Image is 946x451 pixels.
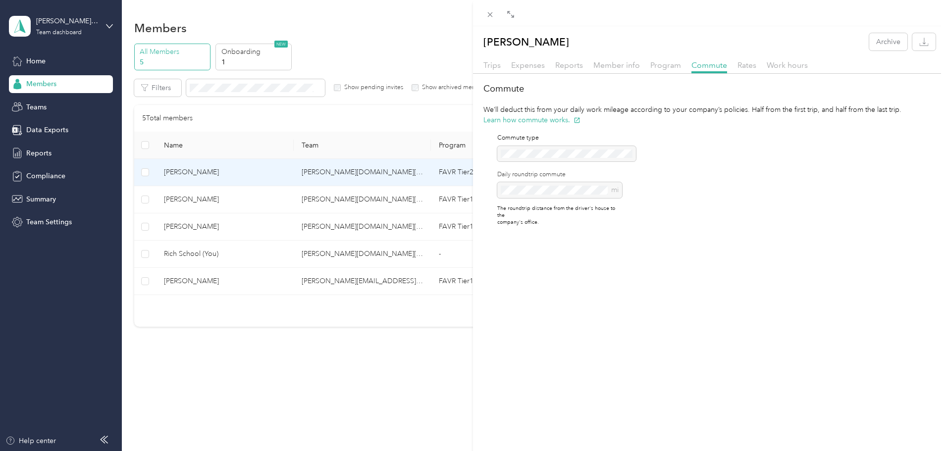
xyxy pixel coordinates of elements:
[483,33,569,50] p: [PERSON_NAME]
[483,115,580,125] button: Learn how commute works.
[497,170,622,179] label: Daily roundtrip commute
[767,60,808,70] span: Work hours
[650,60,681,70] span: Program
[483,104,936,125] p: We’ll deduct this from your daily work mileage according to your company’s policies. Half from th...
[497,134,622,143] p: Commute type
[511,60,545,70] span: Expenses
[497,205,622,226] p: The roundtrip distance from the driver's house to the company's office.
[891,396,946,451] iframe: Everlance-gr Chat Button Frame
[737,60,756,70] span: Rates
[691,60,727,70] span: Commute
[483,60,501,70] span: Trips
[483,82,936,96] h2: Commute
[593,60,640,70] span: Member info
[869,33,907,50] button: Archive
[555,60,583,70] span: Reports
